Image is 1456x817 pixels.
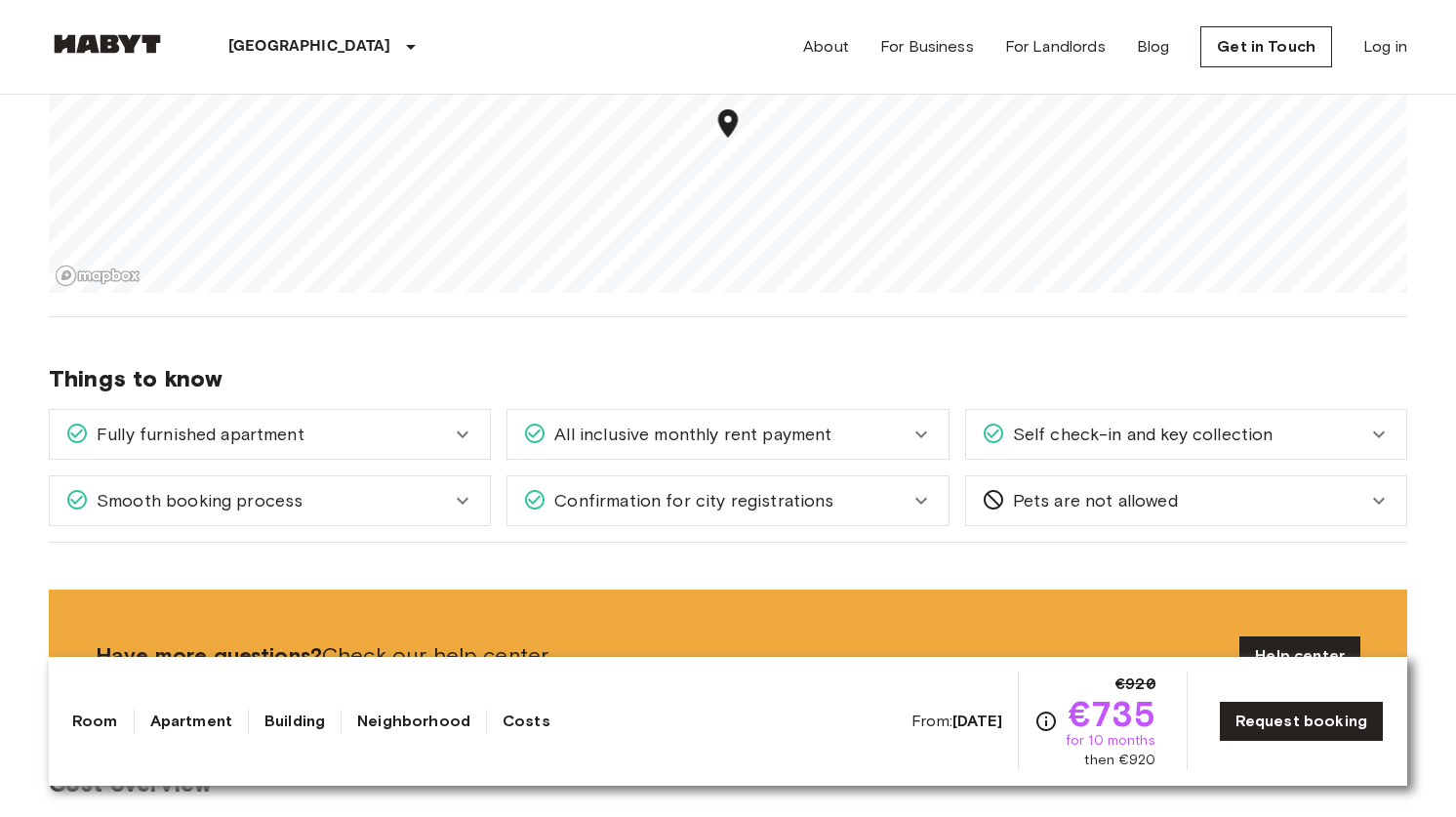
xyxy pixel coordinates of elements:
a: About [803,35,849,59]
span: then €920 [1084,751,1154,770]
a: Blog [1137,35,1170,59]
a: Room [72,710,118,733]
div: All inclusive monthly rent payment [507,410,948,459]
div: Self check-in and key collection [966,410,1406,459]
p: [GEOGRAPHIC_DATA] [228,35,391,59]
span: From: [911,711,1002,732]
a: Neighborhood [357,710,470,733]
span: Check our help center [96,641,1224,671]
a: For Landlords [1005,35,1106,59]
span: Confirmation for city registrations [546,488,833,513]
a: Building [264,710,325,733]
a: Log in [1363,35,1407,59]
a: Help center [1239,636,1360,675]
a: Costs [503,710,550,733]
span: Things to know [49,364,1407,393]
a: Get in Touch [1200,26,1332,67]
span: €920 [1115,673,1155,696]
a: For Business [880,35,974,59]
svg: Check cost overview for full price breakdown. Please note that discounts apply to new joiners onl... [1034,710,1058,733]
span: Self check-in and key collection [1005,422,1274,447]
span: for 10 months [1066,731,1155,751]
span: Smooth booking process [89,488,303,513]
div: Confirmation for city registrations [507,476,948,525]
div: Pets are not allowed [966,476,1406,525]
img: Habyt [49,34,166,54]
div: Map marker [711,106,746,146]
span: Pets are not allowed [1005,488,1178,513]
b: Have more questions? [96,642,322,669]
div: Smooth booking process [50,476,490,525]
span: €735 [1069,696,1155,731]
span: Fully furnished apartment [89,422,304,447]
a: Request booking [1219,701,1384,742]
span: All inclusive monthly rent payment [546,422,831,447]
b: [DATE] [952,712,1002,730]
div: Fully furnished apartment [50,410,490,459]
a: Apartment [150,710,232,733]
a: Mapbox logo [55,265,141,287]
